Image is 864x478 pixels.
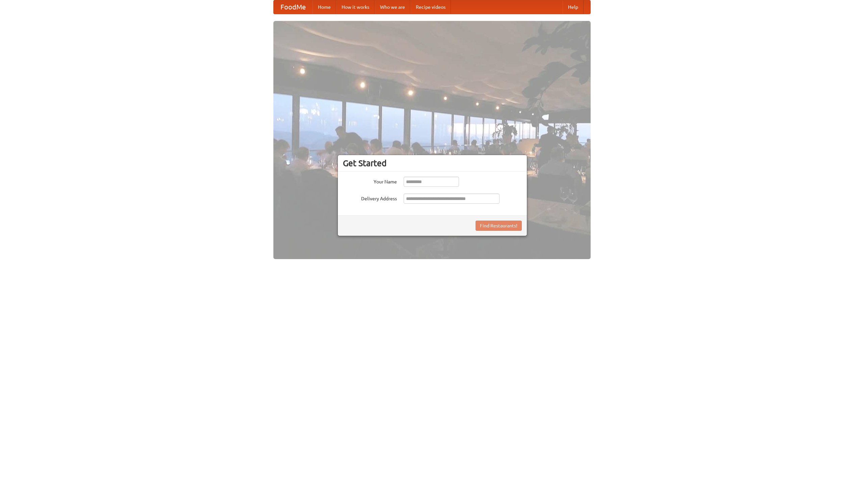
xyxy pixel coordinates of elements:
a: Recipe videos [410,0,451,14]
a: Who we are [375,0,410,14]
a: Home [313,0,336,14]
h3: Get Started [343,158,522,168]
label: Your Name [343,177,397,185]
a: FoodMe [274,0,313,14]
a: How it works [336,0,375,14]
a: Help [563,0,584,14]
label: Delivery Address [343,194,397,202]
button: Find Restaurants! [476,221,522,231]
